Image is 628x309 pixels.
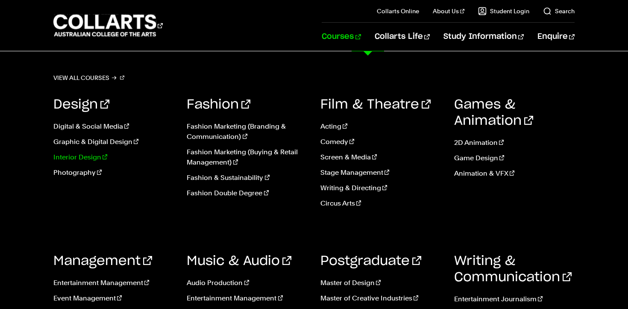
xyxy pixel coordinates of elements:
a: Digital & Social Media [53,121,174,132]
a: Management [53,255,152,268]
a: Collarts Online [377,7,419,15]
a: Entertainment Management [53,278,174,288]
a: Fashion Marketing (Buying & Retail Management) [187,147,308,168]
a: Student Login [478,7,529,15]
a: 2D Animation [454,138,575,148]
a: Comedy [320,137,441,147]
a: About Us [433,7,464,15]
a: Fashion Marketing (Branding & Communication) [187,121,308,142]
a: Writing & Communication [454,255,572,284]
a: Game Design [454,153,575,163]
a: Circus Arts [320,198,441,209]
a: Graphic & Digital Design [53,137,174,147]
a: Fashion & Sustainability [187,173,308,183]
a: Film & Theatre [320,98,431,111]
a: Search [543,7,575,15]
a: Study Information [443,23,524,51]
a: Enquire [537,23,575,51]
a: Stage Management [320,168,441,178]
a: Interior Design [53,152,174,162]
a: Games & Animation [454,98,533,127]
a: Courses [322,23,361,51]
a: Postgraduate [320,255,421,268]
a: View all courses [53,72,124,84]
a: Master of Creative Industries [320,293,441,303]
a: Event Management [53,293,174,303]
a: Master of Design [320,278,441,288]
a: Entertainment Management [187,293,308,303]
a: Writing & Directing [320,183,441,193]
a: Fashion Double Degree [187,188,308,198]
a: Acting [320,121,441,132]
a: Design [53,98,109,111]
a: Collarts Life [375,23,430,51]
a: Audio Production [187,278,308,288]
a: Photography [53,168,174,178]
a: Screen & Media [320,152,441,162]
a: Entertainment Journalism [454,294,575,304]
a: Animation & VFX [454,168,575,179]
a: Music & Audio [187,255,291,268]
a: Fashion [187,98,250,111]
div: Go to homepage [53,13,163,38]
